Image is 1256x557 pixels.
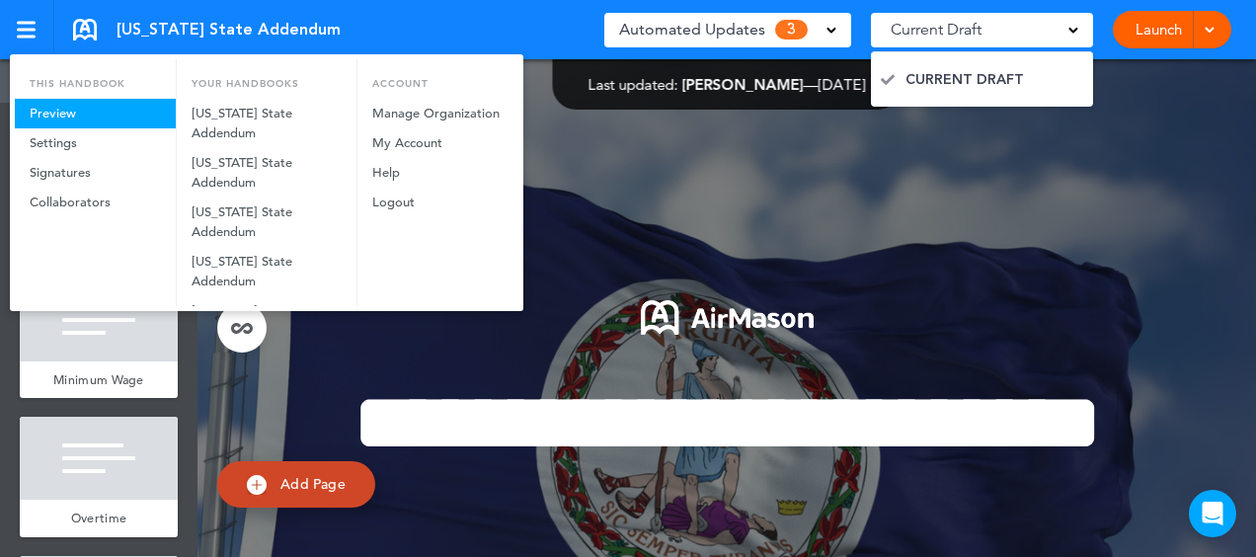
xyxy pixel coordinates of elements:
[357,188,517,217] a: Logout
[15,158,176,188] a: Signatures
[15,99,176,128] a: Preview
[357,99,517,128] a: Manage Organization
[15,188,176,217] a: Collaborators
[1189,490,1236,537] div: Open Intercom Messenger
[357,158,517,188] a: Help
[357,128,517,158] a: My Account
[177,148,356,198] a: [US_STATE] State Addendum
[15,128,176,158] a: Settings
[177,99,356,148] a: [US_STATE] State Addendum
[357,59,517,99] li: Account
[15,59,176,99] li: This handbook
[177,296,356,346] a: [US_STATE] State Addendum
[177,198,356,247] a: [US_STATE] State Addendum
[177,247,356,296] a: [US_STATE] State Addendum
[177,59,356,99] li: Your Handbooks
